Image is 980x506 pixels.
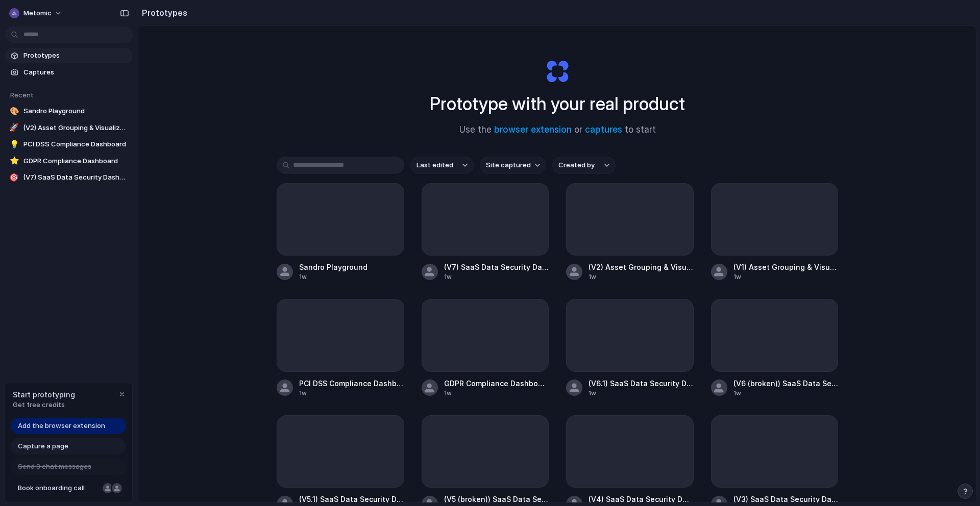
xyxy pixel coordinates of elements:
div: 1w [444,389,549,398]
div: 1w [589,389,694,398]
span: (V6.1) SaaS Data Security Dashboard [589,378,694,389]
span: (V2) Asset Grouping & Visualization Interface [589,262,694,272]
span: (V7) SaaS Data Security Dashboard [23,172,129,183]
span: GDPR Compliance Dashboard [444,378,549,389]
div: 1w [733,389,839,398]
div: Nicole Kubica [102,482,114,494]
h1: Prototype with your real product [430,90,685,117]
a: (V2) Asset Grouping & Visualization Interface1w [566,183,694,282]
a: PCI DSS Compliance Dashboard1w [277,299,404,397]
a: Book onboarding call [11,480,126,496]
span: Captures [23,67,129,78]
a: 🎯(V7) SaaS Data Security Dashboard [5,170,133,185]
span: Sandro Playground [23,106,129,116]
span: Prototypes [23,50,129,61]
span: Metomic [23,8,52,18]
span: PCI DSS Compliance Dashboard [23,139,129,149]
a: 🚀(V2) Asset Grouping & Visualization Interface [5,120,133,136]
div: 1w [299,272,404,282]
span: Book onboarding call [18,483,99,493]
button: Site captured [480,157,546,174]
a: 🎨Sandro Playground [5,104,133,119]
span: Start prototyping [13,389,75,400]
a: Captures [5,65,133,80]
div: 1w [444,272,549,282]
span: Created by [558,160,595,170]
div: ⭐ [9,156,19,166]
span: (V7) SaaS Data Security Dashboard [444,262,549,272]
span: Sandro Playground [299,262,404,272]
div: 💡 [9,139,19,149]
a: browser extension [494,124,572,135]
div: 1w [589,272,694,282]
button: Last edited [410,157,474,174]
span: Capture a page [18,441,68,451]
a: (V1) Asset Grouping & Visualization Interface1w [711,183,839,282]
span: Site captured [486,160,531,170]
button: Metomic [5,5,67,21]
span: Send 3 chat messages [18,462,91,472]
span: (V5.1) SaaS Data Security Dashboard [299,494,404,504]
span: (V6 (broken)) SaaS Data Security Dashboard [733,378,839,389]
a: captures [585,124,622,135]
span: (V3) SaaS Data Security Dashboard [733,494,839,504]
span: GDPR Compliance Dashboard [23,156,129,166]
div: 🎨 [9,106,19,116]
span: (V4) SaaS Data Security Dashboard [589,494,694,504]
span: Last edited [416,160,453,170]
a: Sandro Playground1w [277,183,404,282]
div: 🎯 [9,172,19,183]
a: (V7) SaaS Data Security Dashboard1w [422,183,549,282]
a: ⭐GDPR Compliance Dashboard [5,154,133,169]
span: PCI DSS Compliance Dashboard [299,378,404,389]
a: (V6 (broken)) SaaS Data Security Dashboard1w [711,299,839,397]
a: (V6.1) SaaS Data Security Dashboard1w [566,299,694,397]
button: Created by [552,157,616,174]
a: GDPR Compliance Dashboard1w [422,299,549,397]
span: (V2) Asset Grouping & Visualization Interface [23,123,129,133]
span: Get free credits [13,400,75,410]
div: 1w [733,272,839,282]
span: (V1) Asset Grouping & Visualization Interface [733,262,839,272]
span: Recent [10,91,34,99]
a: Prototypes [5,48,133,63]
span: Add the browser extension [18,421,105,431]
span: Use the or to start [459,123,656,137]
div: Christian Iacullo [111,482,123,494]
div: 1w [299,389,404,398]
div: 🚀 [9,123,19,133]
a: 💡PCI DSS Compliance Dashboard [5,137,133,152]
h2: Prototypes [138,7,187,19]
span: (V5 (broken)) SaaS Data Security Dashboard [444,494,549,504]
